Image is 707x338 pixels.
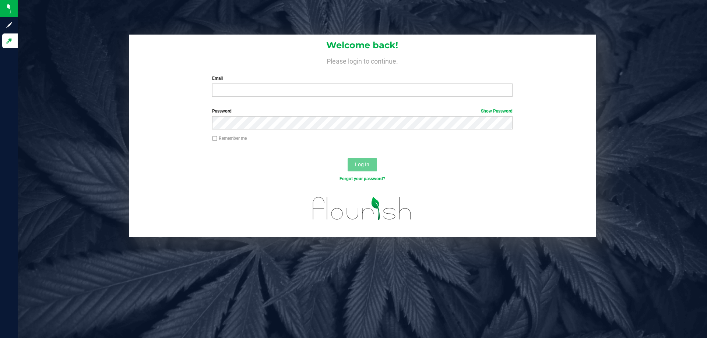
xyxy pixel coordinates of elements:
[129,40,596,50] h1: Welcome back!
[6,37,13,45] inline-svg: Log in
[129,56,596,65] h4: Please login to continue.
[481,108,513,114] a: Show Password
[304,190,421,227] img: flourish_logo.svg
[340,176,385,181] a: Forgot your password?
[212,75,512,82] label: Email
[212,108,232,114] span: Password
[355,161,369,167] span: Log In
[348,158,377,171] button: Log In
[212,135,247,142] label: Remember me
[6,21,13,29] inline-svg: Sign up
[212,136,217,141] input: Remember me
